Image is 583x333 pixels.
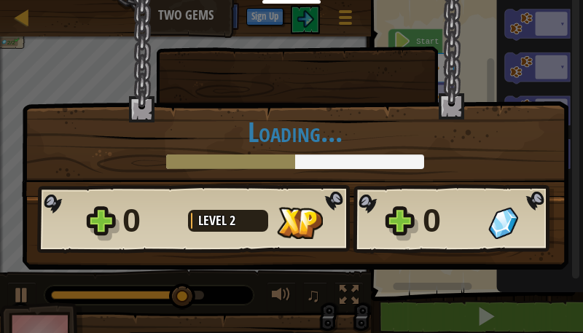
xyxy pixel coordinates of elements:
span: Level [198,211,230,230]
span: 2 [230,211,235,230]
img: Gems Gained [488,207,518,239]
img: XP Gained [277,207,323,239]
div: 0 [122,197,179,244]
div: 0 [423,197,480,244]
h1: Loading... [37,117,553,147]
